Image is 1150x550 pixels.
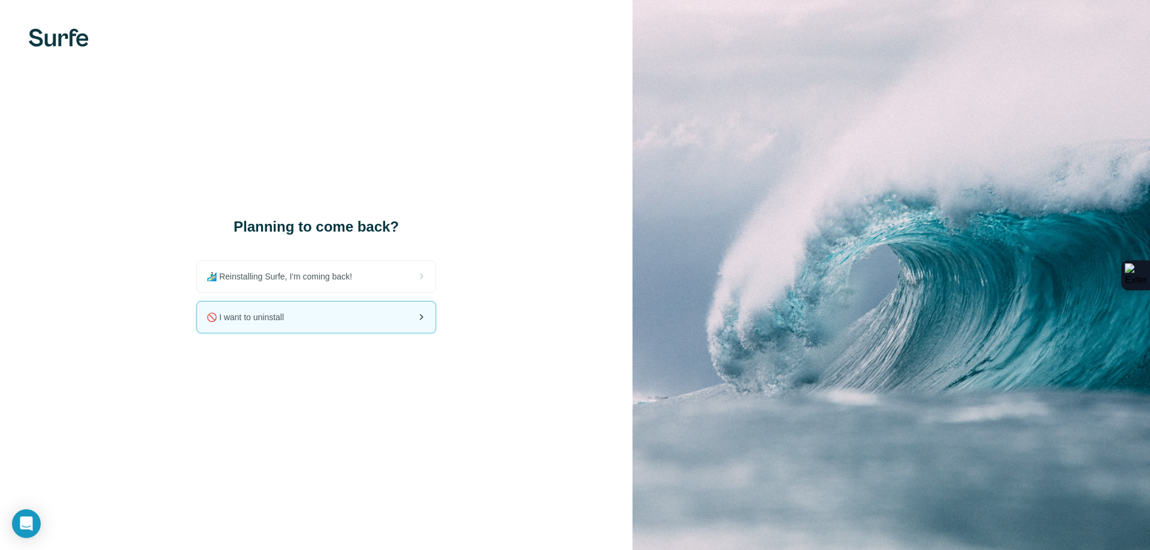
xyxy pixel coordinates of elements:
img: Surfe's logo [29,29,89,47]
div: Open Intercom Messenger [12,509,41,538]
span: 🚫 I want to uninstall [207,311,293,323]
span: 🏄🏻‍♂️ Reinstalling Surfe, I'm coming back! [207,271,362,282]
img: Extension Icon [1125,263,1146,287]
h1: Planning to come back? [196,217,436,236]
